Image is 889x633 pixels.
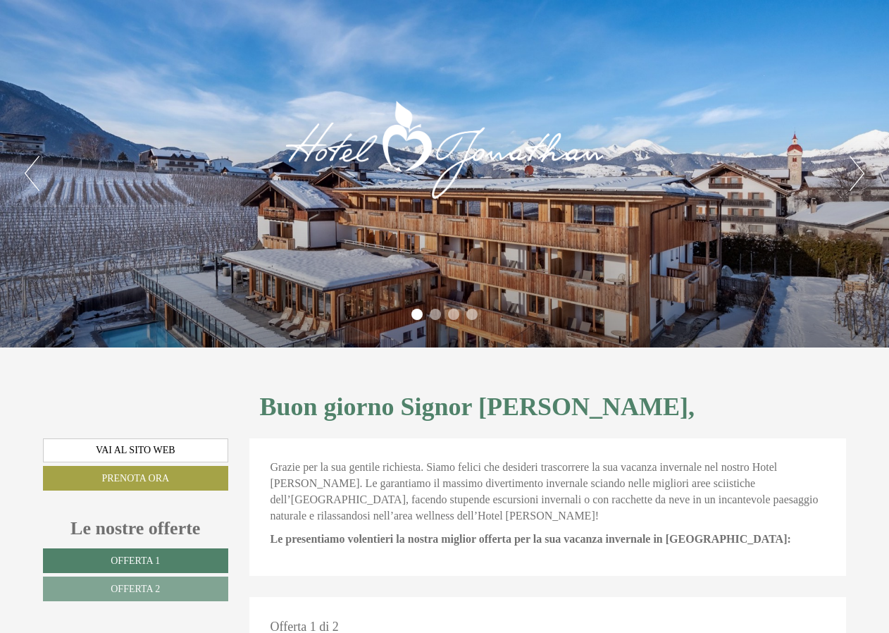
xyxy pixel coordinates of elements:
[111,555,160,566] span: Offerta 1
[260,393,695,422] h1: Buon giorno Signor [PERSON_NAME],
[271,460,826,524] p: Grazie per la sua gentile richiesta. Siamo felici che desideri trascorrere la sua vacanza inverna...
[43,438,228,462] a: Vai al sito web
[43,515,228,541] div: Le nostre offerte
[43,466,228,491] a: Prenota ora
[850,156,864,191] button: Next
[25,156,39,191] button: Previous
[271,533,791,545] strong: Le presentiamo volentieri la nostra miglior offerta per la sua vacanza invernale in [GEOGRAPHIC_D...
[111,584,160,594] span: Offerta 2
